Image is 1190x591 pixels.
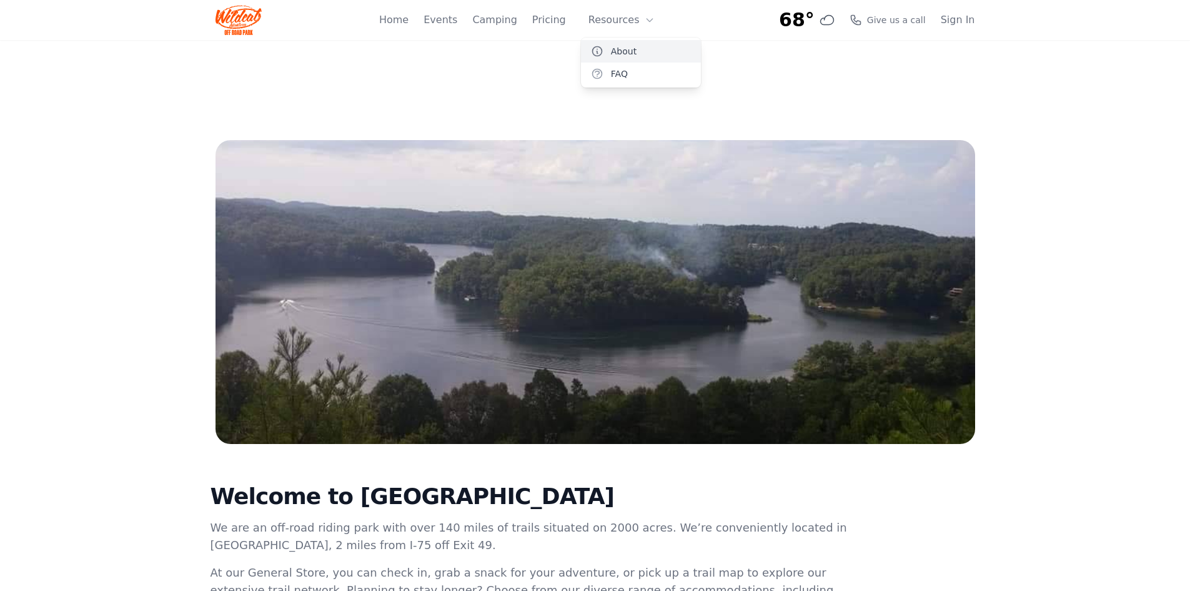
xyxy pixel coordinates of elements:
[941,13,975,28] a: Sign In
[424,13,457,28] a: Events
[581,63,701,85] a: FAQ
[581,40,701,63] a: About
[379,13,409,28] a: Home
[211,519,850,554] p: We are an off-road riding park with over 140 miles of trails situated on 2000 acres. We’re conven...
[472,13,517,28] a: Camping
[532,13,566,28] a: Pricing
[216,5,262,35] img: Wildcat Logo
[779,9,815,31] span: 68°
[211,484,850,509] h2: Welcome to [GEOGRAPHIC_DATA]
[581,8,662,33] button: Resources
[867,14,926,26] span: Give us a call
[850,14,926,26] a: Give us a call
